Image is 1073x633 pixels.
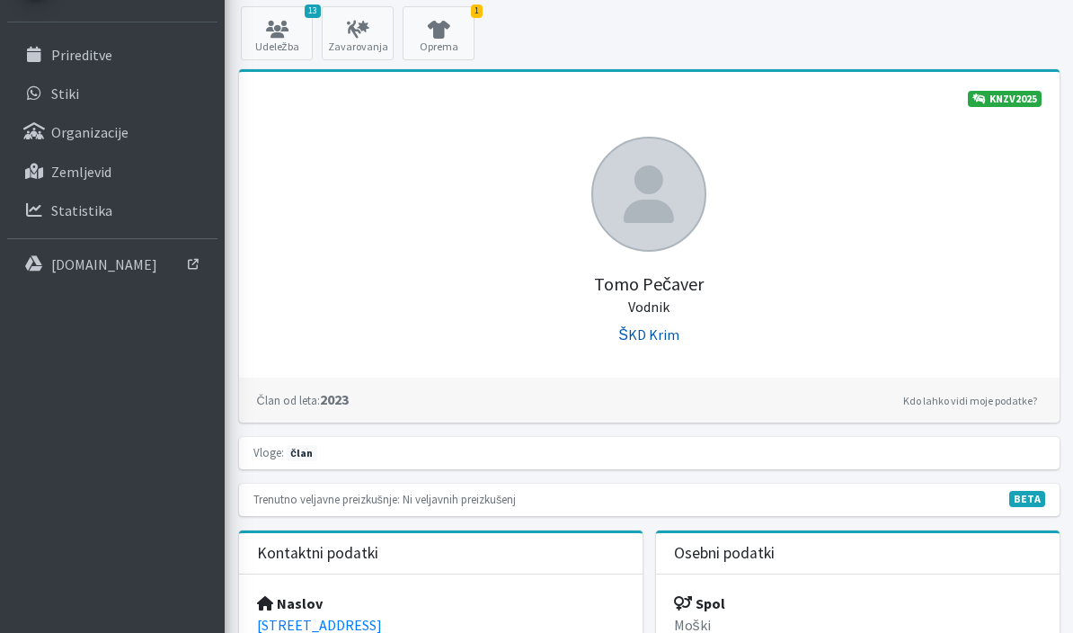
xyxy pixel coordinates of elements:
small: Ni veljavnih preizkušenj [403,492,516,506]
small: Trenutno veljavne preizkušnje: [253,492,400,506]
a: Kdo lahko vidi moje podatke? [899,390,1042,412]
small: Član od leta: [257,393,320,407]
h5: Tomo Pečaver [257,252,1042,316]
strong: 2023 [257,390,349,408]
strong: Spol [674,594,725,612]
small: Vloge: [253,445,284,459]
span: član [287,445,317,461]
a: KNZV2025 [968,91,1042,107]
p: [DOMAIN_NAME] [51,255,157,273]
p: Zemljevid [51,163,111,181]
a: ŠKD Krim [618,325,679,343]
p: Prireditve [51,46,112,64]
a: Prireditve [7,37,217,73]
a: [DOMAIN_NAME] [7,246,217,282]
h3: Osebni podatki [674,544,775,563]
a: 1 Oprema [403,6,474,60]
p: Statistika [51,201,112,219]
a: Statistika [7,192,217,228]
span: 1 [471,4,483,18]
p: Organizacije [51,123,129,141]
a: Zavarovanja [322,6,394,60]
a: Stiki [7,76,217,111]
small: Vodnik [628,298,670,316]
span: 13 [305,4,321,18]
span: V fazi razvoja [1009,491,1045,507]
h3: Kontaktni podatki [257,544,378,563]
a: 13 Udeležba [241,6,313,60]
a: Organizacije [7,114,217,150]
a: Zemljevid [7,154,217,190]
strong: Naslov [257,594,323,612]
p: Stiki [51,85,79,103]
